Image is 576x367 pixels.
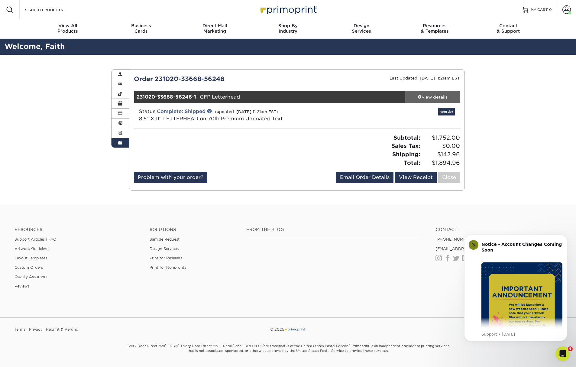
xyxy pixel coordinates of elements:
[31,23,105,34] div: Products
[178,343,179,346] sup: ®
[178,23,251,34] div: Marketing
[395,172,437,183] a: View Receipt
[150,265,186,270] a: Print for Nonprofits
[31,23,105,28] span: View All
[349,343,350,346] sup: ®
[390,76,460,80] small: Last Updated: [DATE] 11:21am EST
[392,151,420,158] strong: Shipping:
[105,23,178,34] div: Cards
[15,274,48,279] a: Quality Assurance
[150,246,179,251] a: Design Services
[150,227,237,232] h4: Solutions
[471,19,545,39] a: Contact& Support
[105,23,178,28] span: Business
[455,227,576,364] iframe: Intercom notifications message
[150,256,182,260] a: Print for Resellers
[15,256,47,260] a: Layout Templates
[438,172,460,183] a: Close
[263,343,264,346] sup: ®
[258,3,318,16] img: Primoprint
[284,327,306,332] img: Primoprint
[398,23,471,34] div: & Templates
[178,19,251,39] a: Direct MailMarketing
[251,23,325,28] span: Shop By
[325,23,398,28] span: Design
[15,237,57,242] a: Support Articles | FAQ
[531,7,548,12] span: MY CART
[405,94,460,100] div: view details
[129,74,297,83] div: Order 231020-33668-56246
[150,237,180,242] a: Sample Request
[549,8,552,12] span: 0
[31,19,105,39] a: View AllProducts
[422,159,460,167] span: $1,894.96
[435,227,561,232] a: Contact
[422,142,460,150] span: $0.00
[178,23,251,28] span: Direct Mail
[336,172,393,183] a: Email Order Details
[24,6,83,13] input: SEARCH PRODUCTS.....
[157,109,205,114] a: Complete: Shipped
[251,23,325,34] div: Industry
[404,159,420,166] strong: Total:
[471,23,545,34] div: & Support
[555,346,570,361] iframe: Intercom live chat
[139,116,283,122] a: 8.5" X 11" LETTERHEAD on 70lb Premium Uncoated Text
[233,343,234,346] sup: ®
[29,325,42,334] a: Privacy
[422,134,460,142] span: $1,752.00
[15,227,141,232] h4: Resources
[393,134,420,141] strong: Subtotal:
[134,108,351,122] div: Status:
[105,19,178,39] a: BusinessCards
[325,19,398,39] a: DesignServices
[398,23,471,28] span: Resources
[568,346,573,351] span: 4
[435,246,508,251] a: [EMAIL_ADDRESS][DOMAIN_NAME]
[435,237,473,242] a: [PHONE_NUMBER]
[15,265,43,270] a: Custom Orders
[422,150,460,159] span: $142.96
[391,142,420,149] strong: Sales Tax:
[15,325,25,334] a: Terms
[165,343,166,346] sup: ®
[137,94,196,100] strong: 231020-33668-56246-1
[471,23,545,28] span: Contact
[251,19,325,39] a: Shop ByIndustry
[325,23,398,34] div: Services
[195,325,380,334] div: © 2025
[15,246,50,251] a: Artwork Guidelines
[438,108,455,115] a: Reorder
[46,325,78,334] a: Reprint & Refund
[405,91,460,103] a: view details
[398,19,471,39] a: Resources& Templates
[215,109,278,114] small: (updated: [DATE] 11:21am EST)
[134,172,207,183] a: Problem with your order?
[134,91,406,103] div: - GFP Letterhead
[246,227,419,232] h4: From the Blog
[15,284,30,288] a: Reviews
